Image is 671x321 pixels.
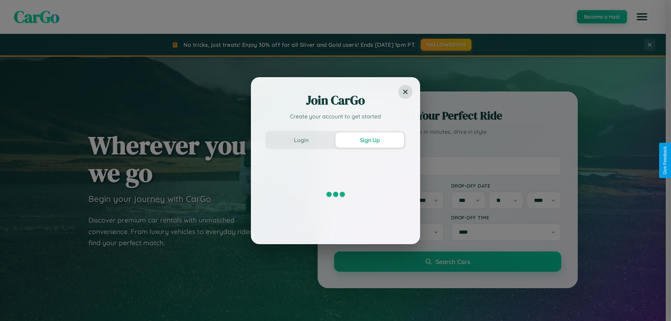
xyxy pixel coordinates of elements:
h2: Join CarGo [266,92,405,109]
iframe: Intercom live chat [7,297,24,314]
button: Sign Up [335,132,404,148]
p: Create your account to get started [266,112,405,121]
button: Login [267,132,335,148]
div: Give Feedback [663,146,668,175]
